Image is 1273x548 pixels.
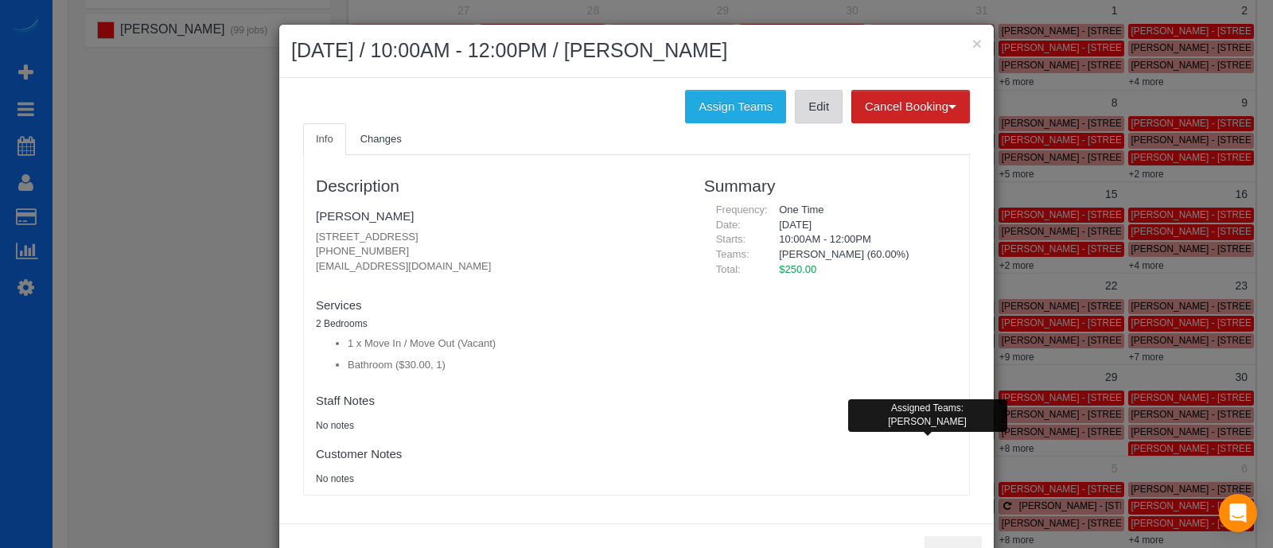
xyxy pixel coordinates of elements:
[360,133,402,145] span: Changes
[348,123,415,156] a: Changes
[716,204,768,216] span: Frequency:
[316,472,680,486] pre: No notes
[795,90,843,123] a: Edit
[316,319,680,329] h5: 2 Bedrooms
[767,232,957,247] div: 10:00AM - 12:00PM
[316,133,333,145] span: Info
[704,177,957,195] h3: Summary
[972,35,982,52] button: ×
[1219,494,1257,532] div: Open Intercom Messenger
[767,203,957,218] div: One Time
[316,230,680,274] p: [STREET_ADDRESS] [PHONE_NUMBER] [EMAIL_ADDRESS][DOMAIN_NAME]
[716,233,746,245] span: Starts:
[291,37,982,65] h2: [DATE] / 10:00AM - 12:00PM / [PERSON_NAME]
[716,219,741,231] span: Date:
[316,209,414,223] a: [PERSON_NAME]
[767,218,957,233] div: [DATE]
[316,394,680,408] h4: Staff Notes
[316,419,680,433] pre: No notes
[348,358,680,373] li: Bathroom ($30.00, 1)
[303,123,346,156] a: Info
[848,399,1007,431] div: Assigned Teams: [PERSON_NAME]
[316,299,680,313] h4: Services
[851,90,970,123] button: Cancel Booking
[716,263,741,275] span: Total:
[779,263,816,275] span: $250.00
[685,90,786,123] button: Assign Teams
[316,448,680,461] h4: Customer Notes
[316,177,680,195] h3: Description
[348,336,680,352] li: 1 x Move In / Move Out (Vacant)
[779,247,945,262] li: [PERSON_NAME] (60.00%)
[716,248,749,260] span: Teams:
